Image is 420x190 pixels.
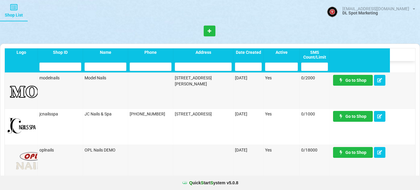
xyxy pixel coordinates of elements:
[39,75,81,81] div: modelnails
[130,111,171,117] div: [PHONE_NUMBER]
[342,7,409,11] div: [EMAIL_ADDRESS][DOMAIN_NAME]
[201,180,204,185] span: S
[301,75,328,81] div: 0/2000
[6,147,57,177] img: OPLNails-Logo.png
[235,75,262,81] div: [DATE]
[85,75,126,81] div: Model Nails
[333,147,373,158] a: Go to Shop
[235,147,262,153] div: [DATE]
[130,50,171,55] div: Phone
[265,50,298,55] div: Active
[265,147,298,153] div: Yes
[327,7,338,17] img: ACg8ocJBJY4Ud2iSZOJ0dI7f7WKL7m7EXPYQEjkk1zIsAGHMA41r1c4--g=s96-c
[39,111,81,117] div: jcnailsspa
[301,147,328,153] div: 0/18000
[265,111,298,117] div: Yes
[189,180,238,186] b: uick tart ystem v 5.0.8
[39,50,81,55] div: Shop ID
[235,111,262,117] div: [DATE]
[210,180,213,185] span: S
[265,75,298,81] div: Yes
[85,111,126,117] div: JC Nails & Spa
[182,180,188,186] img: favicon.ico
[189,180,193,185] span: Q
[39,147,81,153] div: oplnails
[175,50,232,55] div: Address
[333,111,373,122] a: Go to Shop
[6,75,161,105] img: MN-Logo1.png
[175,75,232,87] div: [STREET_ADDRESS][PERSON_NAME]
[235,50,262,55] div: Date Created
[6,50,36,55] div: Logo
[301,111,328,117] div: 0/1000
[175,111,232,117] div: [STREET_ADDRESS]
[333,75,373,86] a: Go to Shop
[301,50,328,60] div: SMS Count/Limit
[342,11,415,15] div: DL Spot Marketing
[85,147,126,153] div: OPL Nails DEMO
[6,111,36,141] img: JCNailsSpa-Logo.png
[85,50,126,55] div: Name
